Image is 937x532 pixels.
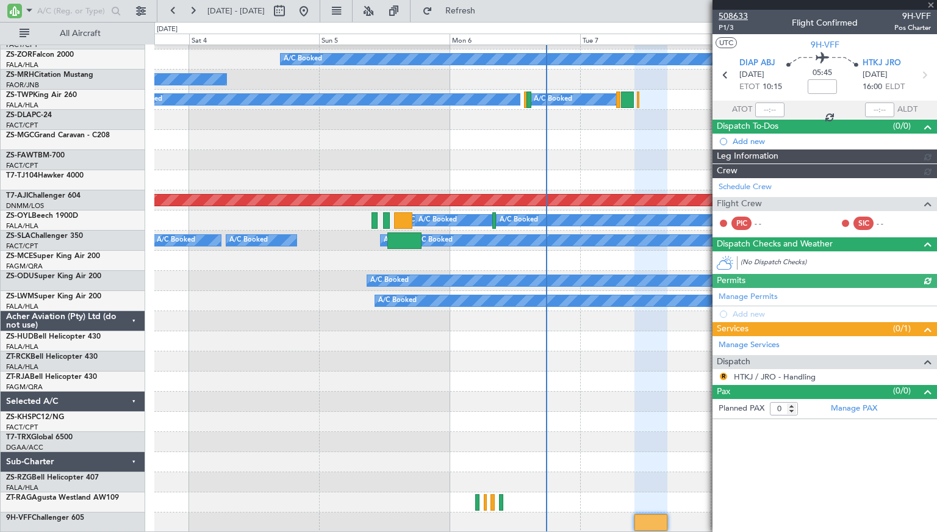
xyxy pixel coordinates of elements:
span: 508633 [719,10,748,23]
span: Pax [717,385,730,399]
a: FACT/CPT [6,40,38,49]
span: DIAP ABJ [739,57,775,70]
div: A/C Booked [284,50,322,68]
span: Dispatch To-Dos [717,120,778,134]
a: FACT/CPT [6,161,38,170]
a: T7-TJ104Hawker 4000 [6,172,84,179]
a: FALA/HLA [6,60,38,70]
div: Mon 6 [450,34,580,45]
span: ZS-MRH [6,71,34,79]
div: Flight Confirmed [792,16,858,29]
span: 10:15 [763,81,782,93]
span: Services [717,322,749,336]
span: ZS-TWP [6,92,33,99]
a: ZS-OYLBeech 1900D [6,212,78,220]
a: ZT-RJABell Helicopter 430 [6,373,97,381]
span: ZS-MCE [6,253,33,260]
span: ATOT [732,104,752,116]
span: (0/0) [893,384,911,397]
span: ALDT [897,104,917,116]
span: T7-AJI [6,192,28,199]
a: FALA/HLA [6,483,38,492]
span: ZS-SLA [6,232,31,240]
div: A/C Booked [534,90,572,109]
button: R [720,373,727,380]
div: Tue 7 [580,34,711,45]
span: ZS-OYL [6,212,32,220]
span: 16:00 [863,81,882,93]
span: Refresh [435,7,486,15]
a: ZS-MCESuper King Air 200 [6,253,100,260]
a: ZS-ODUSuper King Air 200 [6,273,101,280]
a: ZS-DLAPC-24 [6,112,52,119]
span: ZS-FAW [6,152,34,159]
span: 9H-VFF [811,38,839,51]
span: Dispatch Checks and Weather [717,237,833,251]
span: Pos Charter [894,23,931,33]
a: FALA/HLA [6,362,38,372]
span: T7-TRX [6,434,31,441]
a: FAGM/QRA [6,383,43,392]
a: FALA/HLA [6,101,38,110]
div: [DATE] [157,24,178,35]
a: FALA/HLA [6,302,38,311]
a: Manage PAX [831,403,877,415]
span: All Aircraft [32,29,129,38]
span: T7-TJ104 [6,172,38,179]
button: Refresh [417,1,490,21]
div: A/C Booked [384,231,422,250]
span: ZT-RCK [6,353,31,361]
a: T7-AJIChallenger 604 [6,192,81,199]
a: ZS-KHSPC12/NG [6,414,64,421]
span: ZT-RAG [6,494,32,501]
a: FALA/HLA [6,342,38,351]
span: (0/0) [893,120,911,132]
a: ZS-MRHCitation Mustang [6,71,93,79]
a: ZS-SLAChallenger 350 [6,232,83,240]
a: ZS-HUDBell Helicopter 430 [6,333,101,340]
a: Manage Services [719,339,780,351]
span: ZS-DLA [6,112,32,119]
span: ZS-RZG [6,474,32,481]
a: ZS-FAWTBM-700 [6,152,65,159]
div: A/C Booked [157,231,195,250]
span: 9H-VFF [894,10,931,23]
span: 05:45 [813,67,832,79]
a: ZT-RAGAgusta Westland AW109 [6,494,119,501]
a: FACT/CPT [6,423,38,432]
span: HTKJ JRO [863,57,901,70]
a: FAGM/QRA [6,262,43,271]
span: Dispatch [717,355,750,369]
div: (No Dispatch Checks) [741,257,937,270]
a: ZS-MGCGrand Caravan - C208 [6,132,110,139]
a: FACT/CPT [6,121,38,130]
span: 9H-VFF [6,514,32,522]
span: ZS-HUD [6,333,34,340]
span: ZS-LWM [6,293,34,300]
div: A/C Booked [418,211,457,229]
a: ZT-RCKBell Helicopter 430 [6,353,98,361]
a: DGAA/ACC [6,443,43,452]
a: HTKJ / JRO - Handling [734,372,816,382]
div: Sat 4 [189,34,320,45]
span: ZS-ZOR [6,51,32,59]
a: ZS-RZGBell Helicopter 407 [6,474,99,481]
div: A/C Booked [414,231,453,250]
span: [DATE] [739,69,764,81]
div: Add new [733,136,931,146]
span: ZT-RJA [6,373,30,381]
a: DNMM/LOS [6,201,44,210]
label: Planned PAX [719,403,764,415]
a: FALA/HLA [6,221,38,231]
span: (0/1) [893,322,911,335]
span: ZS-KHS [6,414,32,421]
a: ZS-TWPKing Air 260 [6,92,77,99]
span: ELDT [885,81,905,93]
span: [DATE] - [DATE] [207,5,265,16]
button: All Aircraft [13,24,132,43]
a: ZS-ZORFalcon 2000 [6,51,74,59]
div: A/C Booked [370,271,409,290]
span: ZS-MGC [6,132,34,139]
a: T7-TRXGlobal 6500 [6,434,73,441]
div: A/C Booked [378,292,417,310]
